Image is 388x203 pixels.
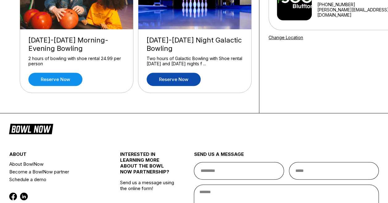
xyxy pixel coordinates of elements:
[28,56,125,67] div: 2 hours of bowling with shoe rental 24.99 per person
[120,151,176,180] div: INTERESTED IN LEARNING MORE ABOUT THE BOWL NOW PARTNERSHIP?
[9,160,102,168] a: About BowlNow
[147,56,243,67] div: Two hours of Galactic Bowling with Shoe rental [DATE] and [DATE] nights f ...
[9,176,102,183] a: Schedule a demo
[9,168,102,176] a: Become a BowlNow partner
[28,36,125,53] div: [DATE]-[DATE] Morning-Evening Bowling
[9,151,102,160] div: about
[28,73,82,86] a: Reserve now
[147,36,243,53] div: [DATE]-[DATE] Night Galactic Bowling
[194,151,379,162] div: send us a message
[269,35,303,40] a: Change Location
[147,73,201,86] a: Reserve now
